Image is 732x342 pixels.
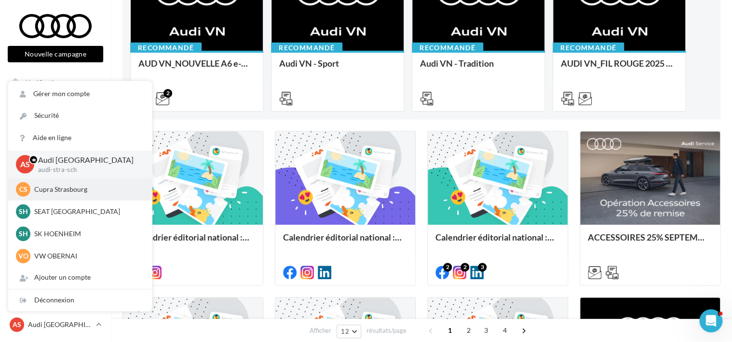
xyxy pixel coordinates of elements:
[163,89,172,98] div: 2
[34,207,140,216] p: SEAT [GEOGRAPHIC_DATA]
[38,166,136,174] p: audi-stra-sch
[19,229,28,239] span: SH
[412,43,483,53] div: Recommandé
[553,43,624,53] div: Recommandé
[34,251,140,261] p: VW OBERNAI
[6,217,105,246] a: PLV et print personnalisable
[18,251,28,261] span: VO
[138,58,255,78] div: AUD VN_NOUVELLE A6 e-tron
[6,170,105,190] a: Campagnes
[497,323,513,338] span: 4
[28,320,92,329] p: Audi [GEOGRAPHIC_DATA]
[271,43,342,53] div: Recommandé
[310,326,331,335] span: Afficher
[461,323,476,338] span: 2
[461,263,469,271] div: 2
[588,232,712,252] div: ACCESSOIRES 25% SEPTEMBRE - AUDI SERVICE
[337,325,361,338] button: 12
[38,155,136,166] p: Audi [GEOGRAPHIC_DATA]
[442,323,458,338] span: 1
[6,145,105,166] a: Visibilité en ligne
[6,120,105,141] a: Boîte de réception99+
[366,326,407,335] span: résultats/page
[8,315,103,334] a: AS Audi [GEOGRAPHIC_DATA]
[8,46,103,62] button: Nouvelle campagne
[8,289,152,311] div: Déconnexion
[478,323,494,338] span: 3
[420,58,537,78] div: Audi VN - Tradition
[19,185,27,194] span: CS
[26,78,65,86] span: Notifications
[13,320,21,329] span: AS
[283,232,407,252] div: Calendrier éditorial national : semaine du 08.09 au 14.09
[443,263,452,271] div: 2
[19,207,28,216] span: SH
[131,232,255,252] div: Calendrier éditorial national : semaine du 15.09 au 21.09
[8,83,152,105] a: Gérer mon compte
[279,58,396,78] div: Audi VN - Sport
[34,229,140,239] p: SK HOENHEIM
[478,263,487,271] div: 3
[130,43,202,53] div: Recommandé
[8,267,152,288] div: Ajouter un compte
[6,193,105,214] a: Médiathèque
[341,328,349,335] span: 12
[435,232,560,252] div: Calendrier éditorial national : du 02.09 au 15.09
[699,309,722,332] iframe: Intercom live chat
[561,58,678,78] div: AUDI VN_FIL ROUGE 2025 - A1, Q2, Q3, Q5 et Q4 e-tron
[20,159,30,170] span: AS
[8,127,152,149] a: Aide en ligne
[6,97,105,117] a: Opérations
[34,185,140,194] p: Cupra Strasbourg
[8,105,152,127] a: Sécurité
[6,72,101,93] button: Notifications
